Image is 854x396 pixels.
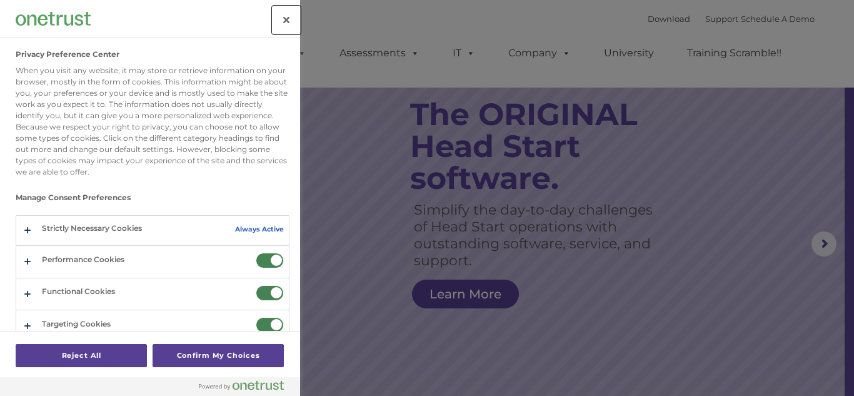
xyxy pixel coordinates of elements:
span: Phone number [174,134,227,143]
img: Company Logo [16,12,91,25]
h3: Manage Consent Preferences [16,193,289,208]
img: Powered by OneTrust Opens in a new Tab [199,380,284,390]
button: Close [273,6,300,34]
div: Company Logo [16,6,91,31]
div: When you visit any website, it may store or retrieve information on your browser, mostly in the f... [16,65,289,178]
h2: Privacy Preference Center [16,50,119,59]
button: Confirm My Choices [153,344,284,367]
button: Reject All [16,344,147,367]
span: Last name [174,83,212,92]
a: Powered by OneTrust Opens in a new Tab [199,380,294,396]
